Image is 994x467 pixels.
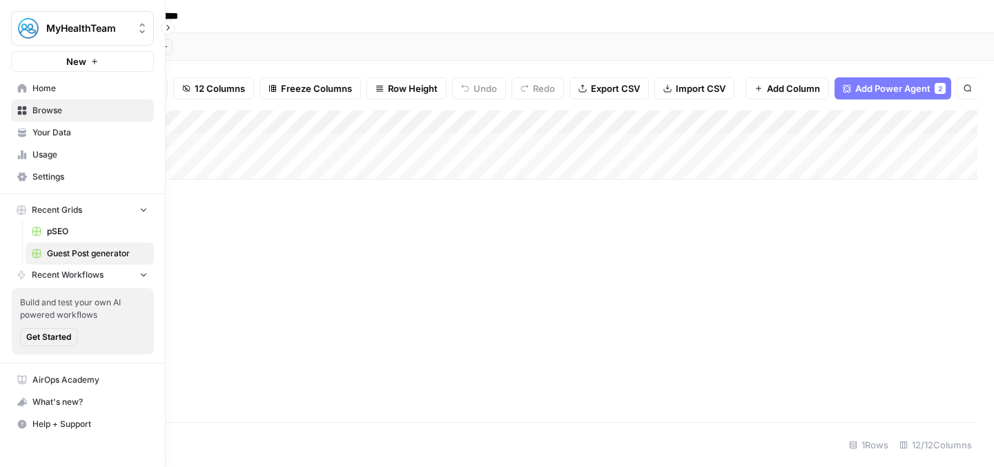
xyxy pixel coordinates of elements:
[11,144,154,166] a: Usage
[32,418,148,430] span: Help + Support
[260,77,361,99] button: Freeze Columns
[32,269,104,281] span: Recent Workflows
[11,122,154,144] a: Your Data
[32,171,148,183] span: Settings
[511,77,564,99] button: Redo
[11,413,154,435] button: Help + Support
[281,82,352,95] span: Freeze Columns
[32,204,82,216] span: Recent Grids
[938,83,942,94] span: 2
[47,225,148,238] span: pSEO
[26,331,71,343] span: Get Started
[47,247,148,260] span: Guest Post generator
[569,77,649,99] button: Export CSV
[835,77,951,99] button: Add Power Agent2
[533,82,555,95] span: Redo
[388,82,438,95] span: Row Height
[452,77,506,99] button: Undo
[16,16,41,41] img: MyHealthTeam Logo
[894,434,977,456] div: 12/12 Columns
[855,82,930,95] span: Add Power Agent
[11,77,154,99] a: Home
[32,104,148,117] span: Browse
[46,21,130,35] span: MyHealthTeam
[474,82,497,95] span: Undo
[20,296,146,321] span: Build and test your own AI powered workflows
[66,55,86,68] span: New
[32,149,148,161] span: Usage
[32,82,148,95] span: Home
[11,391,154,413] button: What's new?
[11,99,154,122] a: Browse
[32,126,148,139] span: Your Data
[935,83,946,94] div: 2
[32,374,148,386] span: AirOps Academy
[676,82,725,95] span: Import CSV
[745,77,829,99] button: Add Column
[367,77,447,99] button: Row Height
[11,51,154,72] button: New
[11,200,154,220] button: Recent Grids
[20,328,77,346] button: Get Started
[26,242,154,265] a: Guest Post generator
[12,392,153,412] div: What's new?
[11,265,154,285] button: Recent Workflows
[26,220,154,242] a: pSEO
[173,77,254,99] button: 12 Columns
[767,82,820,95] span: Add Column
[844,434,894,456] div: 1 Rows
[11,166,154,188] a: Settings
[11,11,154,46] button: Workspace: MyHealthTeam
[654,77,734,99] button: Import CSV
[195,82,245,95] span: 12 Columns
[11,369,154,391] a: AirOps Academy
[591,82,640,95] span: Export CSV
